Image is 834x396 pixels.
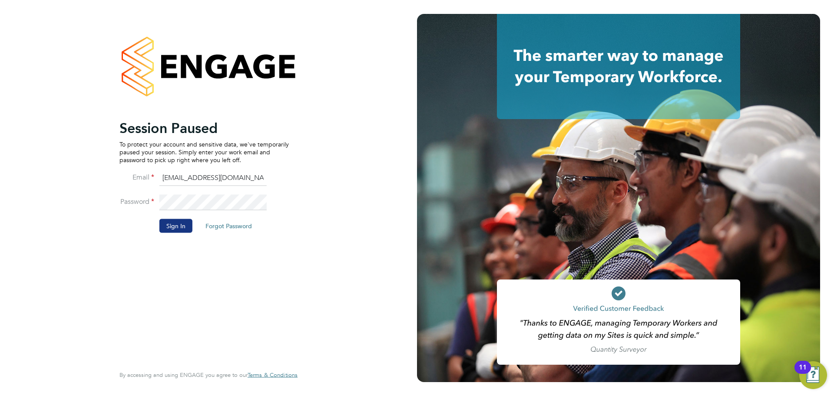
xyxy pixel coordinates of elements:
h2: Session Paused [119,119,289,136]
button: Open Resource Center, 11 new notifications [799,361,827,389]
span: By accessing and using ENGAGE you agree to our [119,371,298,379]
p: To protect your account and sensitive data, we've temporarily paused your session. Simply enter y... [119,140,289,164]
div: 11 [799,367,807,379]
a: Terms & Conditions [248,372,298,379]
input: Enter your work email... [159,170,267,186]
button: Sign In [159,219,192,233]
span: Terms & Conditions [248,371,298,379]
button: Forgot Password [199,219,259,233]
label: Password [119,197,154,206]
label: Email [119,173,154,182]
